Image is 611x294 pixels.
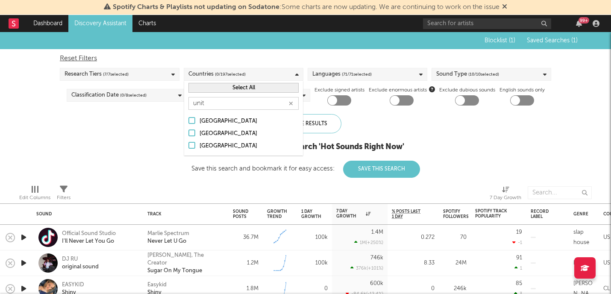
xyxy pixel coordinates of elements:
[62,281,84,289] div: EASYKID
[314,85,364,95] label: Exclude signed artists
[443,284,467,294] div: 246k
[233,232,258,243] div: 36.7M
[188,97,299,110] input: Filter...
[147,212,220,217] div: Track
[62,230,116,238] div: Official Sound Studio
[312,69,372,79] div: Languages
[514,265,522,271] div: 1
[573,258,595,268] div: Hip-Hop/Rap
[573,227,595,248] div: slap house
[516,255,522,261] div: 91
[147,238,186,245] a: Never Let U Go
[512,240,522,245] div: -1
[233,284,258,294] div: 1.8M
[27,15,68,32] a: Dashboard
[371,229,383,235] div: 1.4M
[62,263,99,271] div: original sound
[490,182,521,207] div: 7 Day Growth
[531,209,552,219] div: Record Label
[524,37,578,44] button: Saved Searches (1)
[301,258,328,268] div: 100k
[270,114,341,133] div: Update Results
[392,284,435,294] div: 0
[68,15,132,32] a: Discovery Assistant
[579,17,589,24] div: 99 +
[188,69,246,79] div: Countries
[113,4,279,11] span: Spotify Charts & Playlists not updating on Sodatone
[132,15,162,32] a: Charts
[36,212,135,217] div: Sound
[233,258,258,268] div: 1.2M
[576,20,582,27] button: 99+
[443,232,467,243] div: 70
[62,256,99,271] a: DJ RUoriginal sound
[200,141,299,151] div: [GEOGRAPHIC_DATA]
[509,38,515,44] span: ( 1 )
[571,38,578,44] span: ( 1 )
[502,4,507,11] span: Dismiss
[429,85,435,93] button: Exclude enormous artists
[392,232,435,243] div: 0.272
[147,252,224,267] a: [PERSON_NAME], The Creator
[200,129,299,139] div: [GEOGRAPHIC_DATA]
[301,232,328,243] div: 100k
[439,85,495,95] label: Exclude dubious sounds
[603,258,610,268] div: US
[369,85,435,95] span: Exclude enormous artists
[65,69,129,79] div: Research Tiers
[62,238,116,245] div: I'll Never Let You Go
[370,255,383,261] div: 746k
[147,267,202,275] a: Sugar On My Tongue
[147,281,167,289] a: Easykid
[191,165,420,172] div: Save this search and bookmark it for easy access:
[301,284,328,294] div: 0
[499,85,545,95] label: English sounds only
[468,69,499,79] span: ( 10 / 10 selected)
[370,281,383,286] div: 600k
[113,4,499,11] span: : Some charts are now updating. We are continuing to work on the issue
[443,258,467,268] div: 24M
[19,193,50,203] div: Edit Columns
[188,83,299,93] button: Select All
[392,209,422,219] span: % Posts Last 1 Day
[71,90,147,100] div: Classification Date
[57,182,70,207] div: Filters
[485,38,515,44] span: Blocklist
[443,209,469,219] div: Spotify Followers
[436,69,499,79] div: Sound Type
[19,182,50,207] div: Edit Columns
[603,232,610,243] div: US
[573,212,588,217] div: Genre
[336,209,370,219] div: 7 Day Growth
[350,265,383,271] div: 376k ( +101 % )
[147,230,189,238] a: Marlie Spectrum
[516,281,522,286] div: 85
[62,256,99,263] div: DJ RU
[490,193,521,203] div: 7 Day Growth
[57,193,70,203] div: Filters
[528,186,592,199] input: Search...
[301,209,321,219] div: 1 Day Growth
[343,161,420,178] button: Save This Search
[603,284,610,294] div: CL
[267,209,288,219] div: Growth Trend
[392,258,435,268] div: 8.33
[62,230,116,245] a: Official Sound StudioI'll Never Let You Go
[516,229,522,235] div: 19
[233,209,248,219] div: Sound Posts
[475,209,509,219] div: Spotify Track Popularity
[60,53,551,64] div: Reset Filters
[527,38,578,44] span: Saved Searches
[200,116,299,126] div: [GEOGRAPHIC_DATA]
[120,90,147,100] span: ( 0 / 8 selected)
[354,240,383,245] div: 1M ( +250 % )
[342,69,372,79] span: ( 71 / 71 selected)
[191,142,420,152] div: Latest Results for Your Search ' Hot Sounds Right Now '
[103,69,129,79] span: ( 7 / 7 selected)
[423,18,551,29] input: Search for artists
